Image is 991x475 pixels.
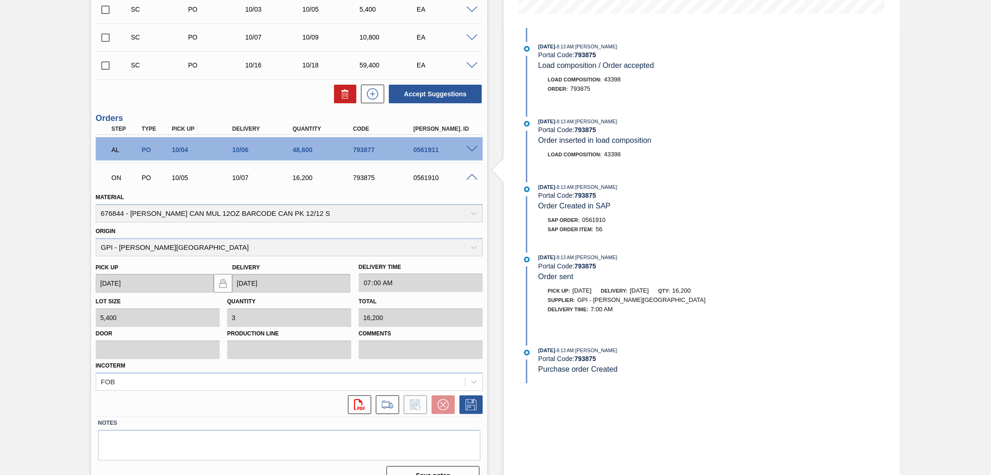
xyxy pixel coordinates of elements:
input: mm/dd/yyyy [96,274,214,293]
button: locked [214,274,232,293]
label: Lot size [96,298,121,305]
span: 0561910 [582,216,606,223]
strong: 793875 [574,262,596,270]
span: Order inserted in load composition [538,136,652,144]
span: [DATE] [630,287,649,294]
div: FOB [101,378,115,386]
span: : [PERSON_NAME] [574,119,617,124]
span: 7:00 AM [591,306,613,313]
label: Delivery [232,264,260,271]
div: Save Order [455,395,483,414]
span: Order sent [538,273,574,281]
span: [DATE] [538,119,555,124]
div: Code [351,126,419,132]
div: Suggestion Created [129,33,193,41]
span: [DATE] [538,254,555,260]
img: locked [217,278,229,289]
span: - 8:13 AM [555,185,574,190]
div: 48,600 [290,146,359,154]
div: Delivery [230,126,298,132]
div: 10/03/2025 [243,6,307,13]
label: Production Line [227,327,351,341]
div: Accept Suggestions [384,84,483,104]
span: Load Composition : [548,77,602,82]
div: Pick up [170,126,238,132]
label: Material [96,194,124,201]
div: 10/04/2025 [170,146,238,154]
div: 10/07/2025 [243,33,307,41]
div: 0561910 [411,174,479,181]
label: Delivery Time [359,261,483,274]
div: 10/18/2025 [300,61,364,69]
span: 16,200 [672,287,691,294]
span: Load Composition : [548,152,602,157]
div: 10/05/2025 [170,174,238,181]
label: Pick up [96,264,118,271]
span: [DATE] [538,44,555,49]
div: 10/05/2025 [300,6,364,13]
div: Go to Load Composition [371,395,399,414]
label: Origin [96,228,116,234]
strong: 793875 [574,51,596,59]
span: Order Created in SAP [538,202,611,210]
div: Portal Code: [538,355,759,362]
span: : [PERSON_NAME] [574,348,617,353]
label: Notes [98,416,480,430]
span: 43398 [604,76,621,83]
div: Portal Code: [538,126,759,134]
div: 16,200 [290,174,359,181]
div: EA [414,61,479,69]
p: ON [112,174,139,181]
div: Portal Code: [538,262,759,270]
span: - 8:13 AM [555,255,574,260]
h3: Orders [96,114,483,123]
img: atual [524,121,530,127]
div: New suggestion [356,85,384,103]
div: 10/06/2025 [230,146,298,154]
img: atual [524,46,530,52]
div: Open PDF file [343,395,371,414]
div: Suggestion Created [129,6,193,13]
span: Qty: [658,288,670,294]
span: Load composition / Order accepted [538,61,654,69]
label: Comments [359,327,483,341]
div: 793877 [351,146,419,154]
div: Purchase order [186,61,250,69]
div: Purchase order [139,174,171,181]
span: : [PERSON_NAME] [574,44,617,49]
div: Purchase order [186,33,250,41]
div: 5,400 [357,6,421,13]
img: atual [524,187,530,192]
div: EA [414,33,479,41]
strong: 793875 [574,192,596,199]
div: Awaiting Load Composition [109,140,141,160]
span: - 8:13 AM [555,44,574,49]
div: 10/09/2025 [300,33,364,41]
span: Order : [548,86,568,92]
span: 793875 [570,85,590,92]
span: - 8:13 AM [555,119,574,124]
span: Delivery Time : [548,307,588,312]
strong: 793875 [574,355,596,362]
div: 10/07/2025 [230,174,298,181]
div: Cancel Order [427,395,455,414]
input: mm/dd/yyyy [232,274,350,293]
div: Purchase order [139,146,171,154]
div: Portal Code: [538,192,759,199]
label: Incoterm [96,362,125,369]
div: 10/16/2025 [243,61,307,69]
label: Door [96,327,220,341]
div: [PERSON_NAME]. ID [411,126,479,132]
div: Delete Suggestions [329,85,356,103]
div: Quantity [290,126,359,132]
p: AL [112,146,139,154]
span: : [PERSON_NAME] [574,184,617,190]
strong: 793875 [574,126,596,134]
div: Portal Code: [538,51,759,59]
span: Pick up: [548,288,570,294]
span: [DATE] [538,348,555,353]
div: Inform order change [399,395,427,414]
span: SAP Order: [548,217,580,223]
span: : [PERSON_NAME] [574,254,617,260]
span: [DATE] [538,184,555,190]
